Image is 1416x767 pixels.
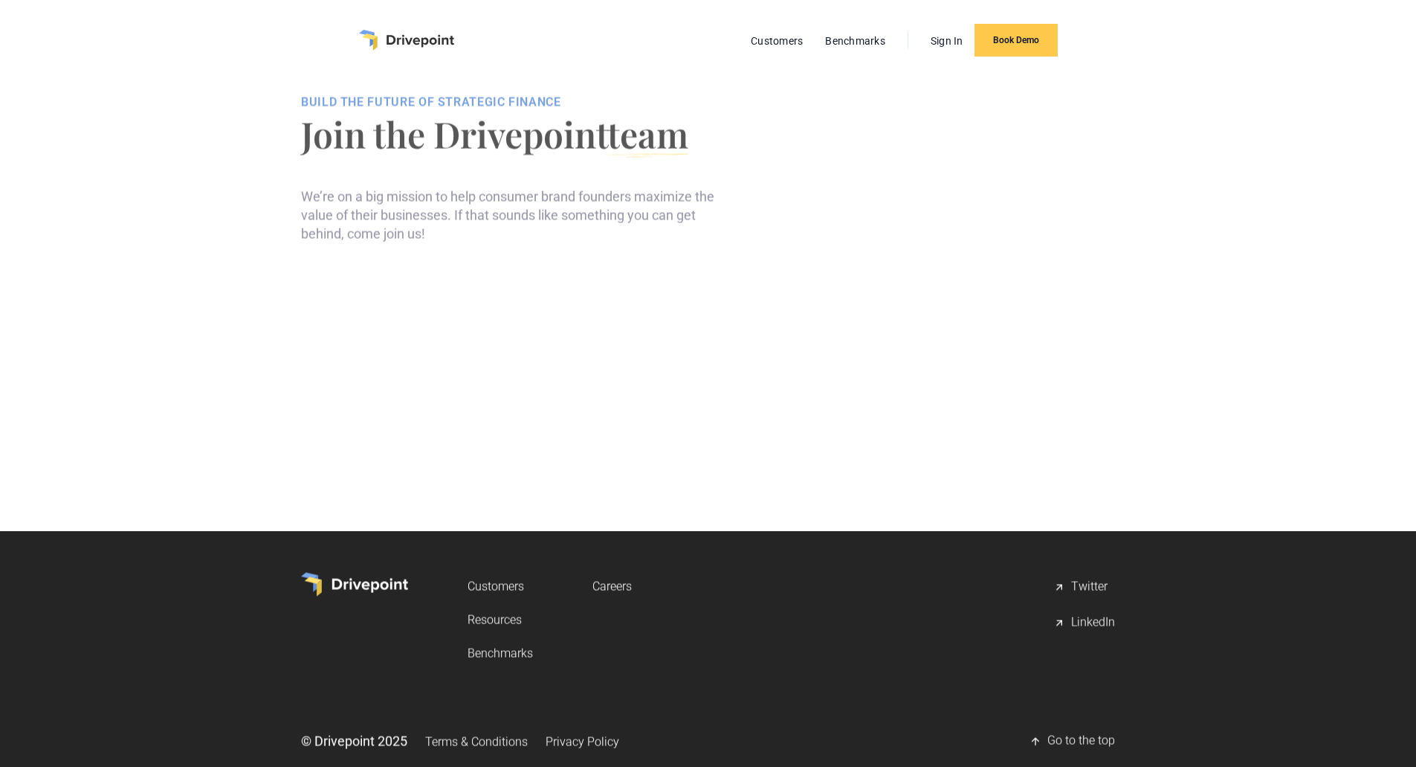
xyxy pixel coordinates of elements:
[425,728,528,755] a: Terms & Conditions
[301,732,407,751] div: © Drivepoint 2025
[974,24,1058,57] a: Book Demo
[301,187,734,244] p: We’re on a big mission to help consumer brand founders maximize the value of their businesses. If...
[301,116,734,152] h1: Join the Drivepoint
[359,30,454,51] a: home
[546,728,619,755] a: Privacy Policy
[1071,614,1115,632] div: LinkedIn
[1053,572,1115,602] a: Twitter
[301,95,734,110] div: BUILD THE FUTURE OF STRATEGIC FINANCE
[1053,608,1115,638] a: LinkedIn
[592,572,632,600] a: Careers
[1047,732,1115,750] div: Go to the top
[468,606,533,633] a: Resources
[468,639,533,667] a: Benchmarks
[923,31,971,51] a: Sign In
[818,31,893,51] a: Benchmarks
[607,110,688,158] span: team
[1071,578,1108,596] div: Twitter
[468,572,533,600] a: Customers
[743,31,810,51] a: Customers
[1029,726,1115,756] a: Go to the top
